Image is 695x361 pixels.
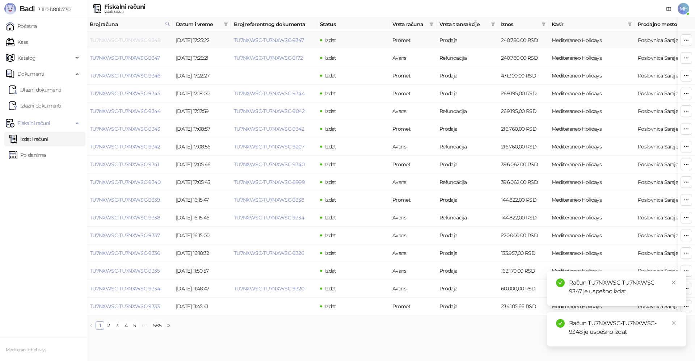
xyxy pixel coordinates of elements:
span: Izdat [325,37,336,43]
span: Izdat [325,214,336,221]
td: Refundacija [437,209,498,227]
a: TU7NXWSC-TU7NXWSC-9338 [90,214,160,221]
span: filter [429,22,434,26]
span: Izdat [325,90,336,97]
td: Prodaja [437,32,498,49]
td: TU7NXWSC-TU7NXWSC-9338 [87,209,173,227]
li: 4 [122,321,130,330]
td: [DATE] 17:25:21 [173,49,231,67]
td: 144.822,00 RSD [498,191,549,209]
a: TU7NXWSC-TU7NXWSC-9207 [234,143,304,150]
th: Broj računa [87,17,173,32]
span: filter [489,19,497,30]
td: [DATE] 17:08:57 [173,120,231,138]
a: TU7NXWSC-TU7NXWSC-9342 [234,126,304,132]
td: [DATE] 17:25:22 [173,32,231,49]
span: Izdat [325,197,336,203]
a: TU7NXWSC-TU7NXWSC-9334 [234,214,304,221]
a: Dokumentacija [663,3,675,14]
a: TU7NXWSC-TU7NXWSC-9346 [90,72,160,79]
span: filter [626,19,633,30]
a: 4 [122,322,130,329]
td: 240.780,00 RSD [498,49,549,67]
td: TU7NXWSC-TU7NXWSC-9343 [87,120,173,138]
th: Kasir [549,17,635,32]
a: TU7NXWSC-TU7NXWSC-9337 [90,232,160,239]
span: left [89,323,93,328]
div: Račun TU7NXWSC-TU7NXWSC-9347 je uspešno izdat [569,278,678,296]
button: right [164,321,173,330]
div: Fiskalni računi [104,4,145,10]
a: 2 [105,322,113,329]
a: TU7NXWSC-TU7NXWSC-9343 [90,126,160,132]
td: Mediteraneo Holidays [549,244,635,262]
a: TU7NXWSC-TU7NXWSC-9326 [234,250,304,256]
td: Refundacija [437,49,498,67]
span: check-circle [556,278,565,287]
td: TU7NXWSC-TU7NXWSC-9335 [87,262,173,280]
td: Mediteraneo Holidays [549,49,635,67]
span: Izdat [325,55,336,61]
td: Mediteraneo Holidays [549,262,635,280]
span: Kasir [552,20,625,28]
span: Katalog [17,51,36,65]
td: Promet [389,156,437,173]
td: 396.062,00 RSD [498,173,549,191]
td: TU7NXWSC-TU7NXWSC-9345 [87,85,173,102]
a: Kasa [6,35,28,49]
td: Prodaja [437,298,498,315]
td: [DATE] 17:08:56 [173,138,231,156]
td: Promet [389,298,437,315]
td: Promet [389,67,437,85]
a: Izlazni dokumenti [9,98,61,113]
span: Izdat [325,250,336,256]
a: 5 [131,322,139,329]
td: TU7NXWSC-TU7NXWSC-9342 [87,138,173,156]
li: 1 [96,321,104,330]
span: filter [428,19,435,30]
a: TU7NXWSC-TU7NXWSC-9340 [90,179,160,185]
span: Izdat [325,285,336,292]
span: filter [222,19,229,30]
span: filter [628,22,632,26]
td: [DATE] 11:48:47 [173,280,231,298]
a: Po danima [9,148,46,162]
li: 2 [104,321,113,330]
td: TU7NXWSC-TU7NXWSC-9337 [87,227,173,244]
td: Mediteraneo Holidays [549,32,635,49]
td: [DATE] 17:05:45 [173,173,231,191]
span: filter [224,22,228,26]
a: TU7NXWSC-TU7NXWSC-9347 [234,37,304,43]
div: Izdati računi [104,10,145,13]
span: Izdat [325,179,336,185]
td: Prodaja [437,191,498,209]
td: 144.822,00 RSD [498,209,549,227]
td: Prodaja [437,67,498,85]
td: [DATE] 16:15:00 [173,227,231,244]
td: Mediteraneo Holidays [549,173,635,191]
td: [DATE] 16:15:46 [173,209,231,227]
td: Avans [389,262,437,280]
td: Promet [389,120,437,138]
td: Prodaja [437,280,498,298]
li: 3 [113,321,122,330]
td: Avans [389,244,437,262]
span: Izdat [325,161,336,168]
span: filter [491,22,495,26]
td: Prodaja [437,262,498,280]
span: ••• [139,321,151,330]
td: 133.957,00 RSD [498,244,549,262]
td: Avans [389,173,437,191]
td: Prodaja [437,85,498,102]
span: filter [542,22,546,26]
a: TU7NXWSC-TU7NXWSC-9042 [234,108,304,114]
td: Mediteraneo Holidays [549,67,635,85]
td: [DATE] 17:22:27 [173,67,231,85]
td: 163.170,00 RSD [498,262,549,280]
span: Izdat [325,108,336,114]
td: Mediteraneo Holidays [549,138,635,156]
td: Mediteraneo Holidays [549,102,635,120]
td: Mediteraneo Holidays [549,85,635,102]
li: Sledećih 5 Strana [139,321,151,330]
a: TU7NXWSC-TU7NXWSC-9335 [90,268,160,274]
